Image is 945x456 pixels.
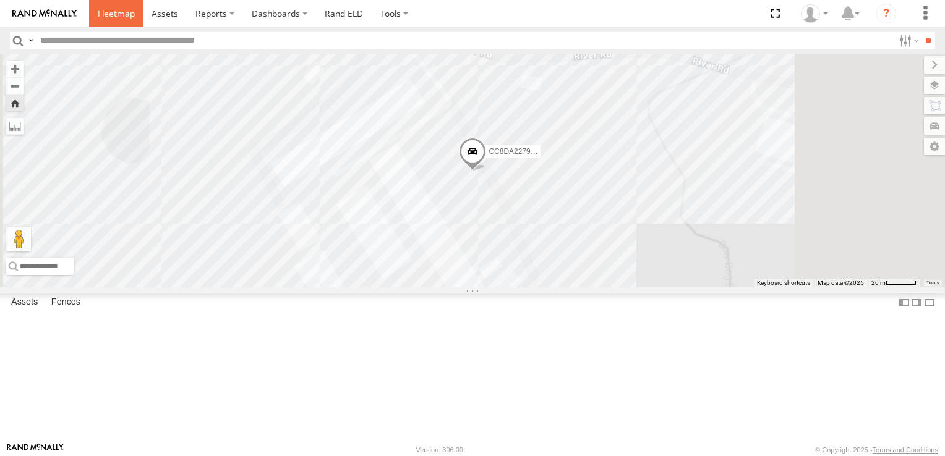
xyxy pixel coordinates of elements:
label: Search Filter Options [894,32,921,49]
button: Zoom out [6,77,24,95]
button: Zoom Home [6,95,24,111]
label: Dock Summary Table to the Left [898,293,910,311]
span: 20 m [871,279,886,286]
img: rand-logo.svg [12,9,77,18]
a: Terms (opens in new tab) [926,280,939,285]
button: Map Scale: 20 m per 46 pixels [868,279,920,287]
button: Drag Pegman onto the map to open Street View [6,227,31,251]
label: Assets [5,294,44,311]
label: Measure [6,117,24,135]
div: © Copyright 2025 - [815,446,938,454]
label: Search Query [26,32,36,49]
a: Terms and Conditions [873,446,938,454]
label: Dock Summary Table to the Right [910,293,923,311]
div: Version: 306.00 [416,446,463,454]
span: CC8DA2279DE0 [489,147,545,156]
a: Visit our Website [7,444,64,456]
span: Map data ©2025 [818,279,864,286]
button: Keyboard shortcuts [757,279,810,287]
label: Fences [45,294,87,311]
button: Zoom in [6,61,24,77]
label: Map Settings [924,138,945,155]
i: ? [876,4,896,23]
label: Hide Summary Table [923,293,936,311]
div: Peter Sylvestre [797,4,832,23]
